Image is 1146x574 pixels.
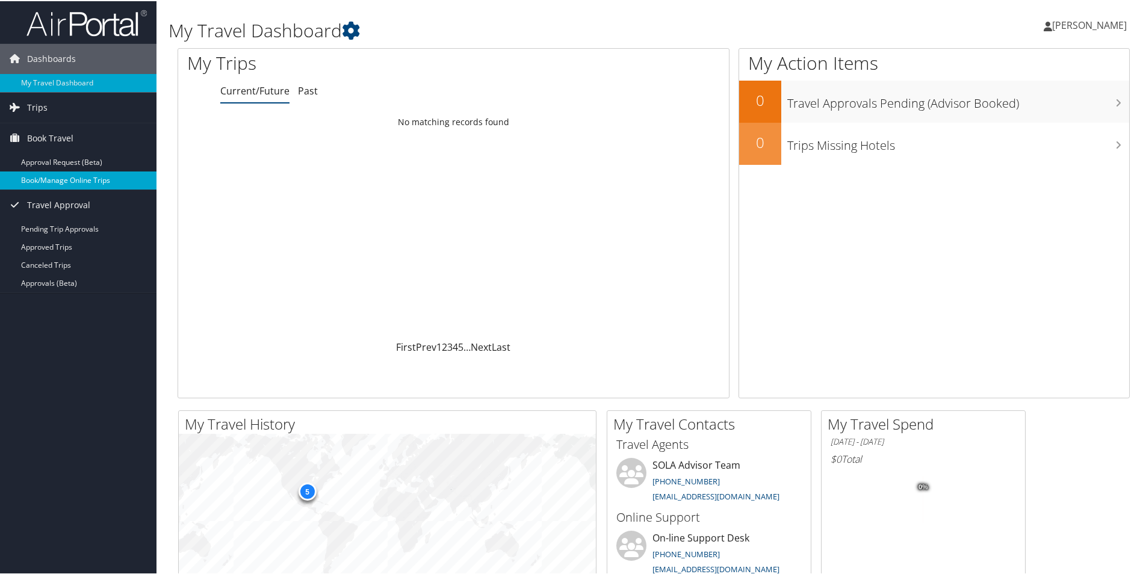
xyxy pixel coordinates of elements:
[610,457,808,506] li: SOLA Advisor Team
[652,490,779,501] a: [EMAIL_ADDRESS][DOMAIN_NAME]
[185,413,596,433] h2: My Travel History
[492,339,510,353] a: Last
[298,481,316,499] div: 5
[739,122,1129,164] a: 0Trips Missing Hotels
[828,413,1025,433] h2: My Travel Spend
[453,339,458,353] a: 4
[739,131,781,152] h2: 0
[652,475,720,486] a: [PHONE_NUMBER]
[918,483,928,490] tspan: 0%
[416,339,436,353] a: Prev
[298,83,318,96] a: Past
[616,508,802,525] h3: Online Support
[787,88,1129,111] h3: Travel Approvals Pending (Advisor Booked)
[831,435,1016,446] h6: [DATE] - [DATE]
[652,563,779,573] a: [EMAIL_ADDRESS][DOMAIN_NAME]
[1052,17,1127,31] span: [PERSON_NAME]
[27,43,76,73] span: Dashboards
[169,17,816,42] h1: My Travel Dashboard
[447,339,453,353] a: 3
[1044,6,1139,42] a: [PERSON_NAME]
[178,110,729,132] td: No matching records found
[463,339,471,353] span: …
[652,548,720,558] a: [PHONE_NUMBER]
[471,339,492,353] a: Next
[396,339,416,353] a: First
[831,451,1016,464] h6: Total
[27,189,90,219] span: Travel Approval
[27,122,73,152] span: Book Travel
[616,435,802,452] h3: Travel Agents
[187,49,491,75] h1: My Trips
[220,83,290,96] a: Current/Future
[442,339,447,353] a: 2
[27,91,48,122] span: Trips
[739,89,781,110] h2: 0
[436,339,442,353] a: 1
[739,79,1129,122] a: 0Travel Approvals Pending (Advisor Booked)
[458,339,463,353] a: 5
[787,130,1129,153] h3: Trips Missing Hotels
[26,8,147,36] img: airportal-logo.png
[739,49,1129,75] h1: My Action Items
[831,451,841,464] span: $0
[613,413,811,433] h2: My Travel Contacts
